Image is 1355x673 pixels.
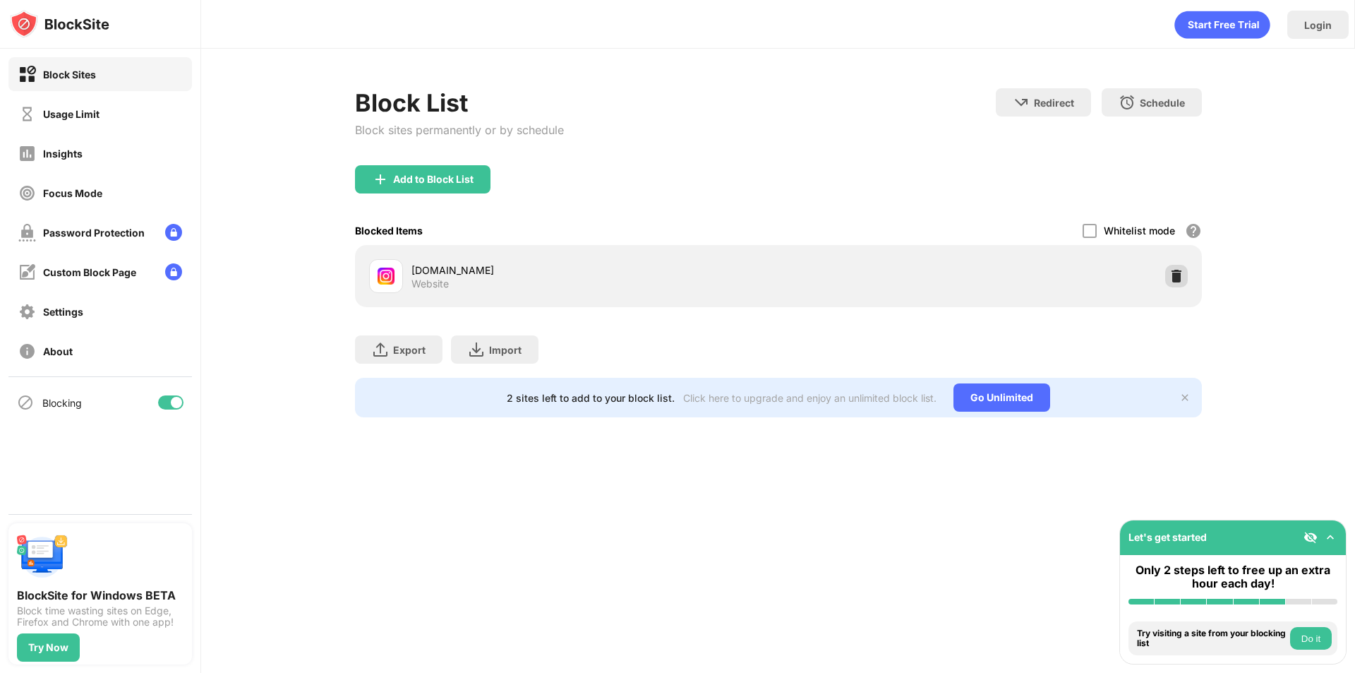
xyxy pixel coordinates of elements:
[1303,530,1318,544] img: eye-not-visible.svg
[489,344,522,356] div: Import
[1304,19,1332,31] div: Login
[18,105,36,123] img: time-usage-off.svg
[393,174,474,185] div: Add to Block List
[1034,97,1074,109] div: Redirect
[953,383,1050,412] div: Go Unlimited
[43,345,73,357] div: About
[507,392,675,404] div: 2 sites left to add to your block list.
[43,187,102,199] div: Focus Mode
[393,344,426,356] div: Export
[17,605,183,628] div: Block time wasting sites on Edge, Firefox and Chrome with one app!
[17,588,183,602] div: BlockSite for Windows BETA
[411,278,449,290] div: Website
[18,263,36,281] img: customize-block-page-off.svg
[355,88,564,117] div: Block List
[165,224,182,241] img: lock-menu.svg
[18,145,36,162] img: insights-off.svg
[18,184,36,202] img: focus-off.svg
[1140,97,1185,109] div: Schedule
[1174,11,1270,39] div: animation
[683,392,937,404] div: Click here to upgrade and enjoy an unlimited block list.
[43,69,96,81] div: Block Sites
[355,225,423,237] div: Blocked Items
[18,303,36,321] img: settings-off.svg
[165,263,182,280] img: lock-menu.svg
[1137,629,1287,649] div: Try visiting a site from your blocking list
[18,224,36,242] img: password-protection-off.svg
[1128,531,1207,543] div: Let's get started
[28,642,68,653] div: Try Now
[17,532,68,583] img: push-desktop.svg
[43,227,145,239] div: Password Protection
[411,263,778,278] div: [DOMAIN_NAME]
[10,10,109,38] img: logo-blocksite.svg
[1128,564,1337,590] div: Only 2 steps left to free up an extra hour each day!
[43,306,83,318] div: Settings
[42,397,82,409] div: Blocking
[17,394,34,411] img: blocking-icon.svg
[355,123,564,137] div: Block sites permanently or by schedule
[43,108,100,120] div: Usage Limit
[1104,225,1175,237] div: Whitelist mode
[18,343,36,360] img: about-off.svg
[18,66,36,83] img: block-on.svg
[1290,627,1332,650] button: Do it
[43,266,136,278] div: Custom Block Page
[378,268,395,285] img: favicons
[1179,392,1191,403] img: x-button.svg
[1323,530,1337,544] img: omni-setup-toggle.svg
[43,148,83,160] div: Insights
